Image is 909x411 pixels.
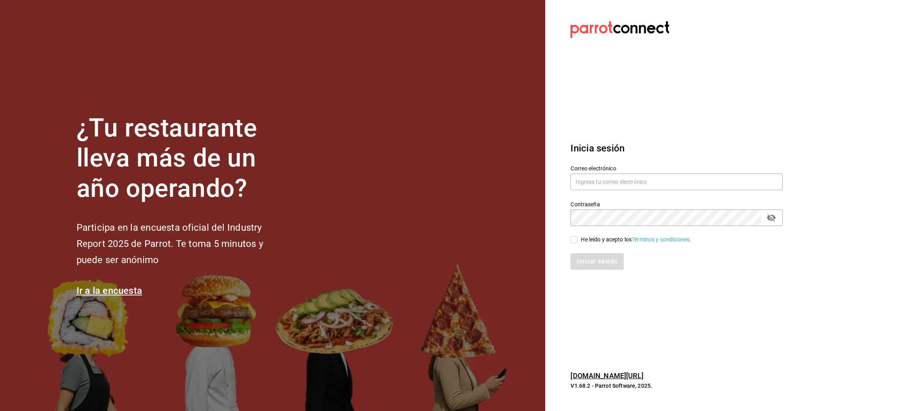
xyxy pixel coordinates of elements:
a: [DOMAIN_NAME][URL] [570,372,643,380]
a: Ir a la encuesta [77,285,142,296]
button: passwordField [765,211,778,224]
h1: ¿Tu restaurante lleva más de un año operando? [77,113,290,204]
a: Términos y condiciones. [632,236,691,243]
h3: Inicia sesión [570,141,783,155]
h2: Participa en la encuesta oficial del Industry Report 2025 de Parrot. Te toma 5 minutos y puede se... [77,220,290,268]
div: He leído y acepto los [581,235,691,244]
input: Ingresa tu correo electrónico [570,174,783,190]
p: V1.68.2 - Parrot Software, 2025. [570,382,783,390]
label: Contraseña [570,201,783,207]
label: Correo electrónico [570,165,783,171]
